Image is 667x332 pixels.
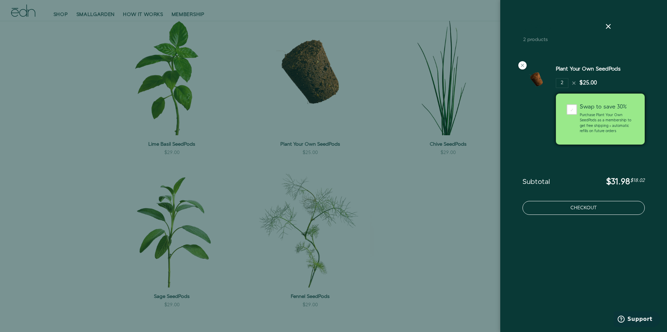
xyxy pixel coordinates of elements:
[523,22,561,35] a: Cart
[630,177,645,184] span: $18.02
[523,36,526,43] span: 2
[522,65,550,93] img: Plant Your Own SeedPods
[579,79,597,87] div: $25.00
[556,65,620,73] a: Plant Your Own SeedPods
[527,36,548,43] span: products
[580,104,634,110] div: Swap to save 30%
[580,113,634,134] p: Purchase Plant Your Own SeedPods as a membership to get free shipping + automatic refills on futu...
[614,311,660,329] iframe: Opens a widget where you can find more information
[567,104,577,115] div: ✓
[522,201,645,215] button: Checkout
[522,178,550,186] span: Subtotal
[606,176,630,188] span: $31.98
